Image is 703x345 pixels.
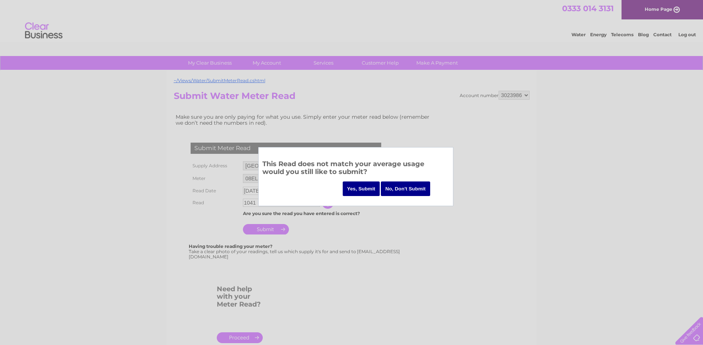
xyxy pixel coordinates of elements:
div: Clear Business is a trading name of Verastar Limited (registered in [GEOGRAPHIC_DATA] No. 3667643... [175,4,528,36]
input: No, Don't Submit [381,181,430,196]
input: Yes, Submit [343,181,380,196]
a: Water [571,32,586,37]
a: Energy [590,32,607,37]
img: logo.png [25,19,63,42]
a: 0333 014 3131 [562,4,614,13]
h3: This Read does not match your average usage would you still like to submit? [262,159,449,179]
a: Contact [653,32,672,37]
a: Blog [638,32,649,37]
a: Telecoms [611,32,633,37]
a: Log out [678,32,696,37]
